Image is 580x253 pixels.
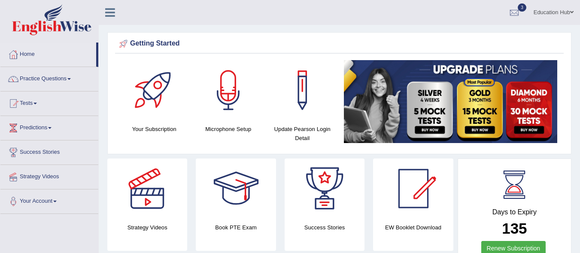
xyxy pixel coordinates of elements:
a: Success Stories [0,140,98,162]
h4: EW Booklet Download [373,223,453,232]
h4: Strategy Videos [107,223,187,232]
a: Practice Questions [0,67,98,88]
a: Home [0,43,96,64]
a: Tests [0,91,98,113]
a: Predictions [0,116,98,137]
h4: Update Pearson Login Detail [270,125,335,143]
h4: Microphone Setup [196,125,261,134]
a: Your Account [0,189,98,211]
h4: Success Stories [285,223,364,232]
div: Getting Started [117,37,562,50]
a: Strategy Videos [0,165,98,186]
b: 135 [502,220,527,237]
h4: Days to Expiry [468,208,562,216]
img: small5.jpg [344,60,558,143]
span: 3 [518,3,526,12]
h4: Your Subscription [121,125,187,134]
h4: Book PTE Exam [196,223,276,232]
